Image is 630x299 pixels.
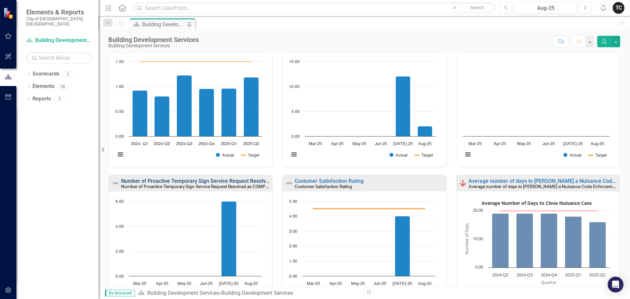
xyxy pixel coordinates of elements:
svg: Interactive chart [460,58,613,165]
text: Apr-25 [331,142,344,146]
text: Apr-25 [156,282,168,286]
small: City of [GEOGRAPHIC_DATA], [GEOGRAPHIC_DATA] [26,16,92,27]
text: Apr-25 [493,142,506,146]
svg: Interactive chart [112,58,265,165]
text: 2024-Q3 [516,272,532,278]
button: Search [461,3,493,12]
a: Scorecards [32,70,59,78]
text: Apr-25 [329,282,342,286]
path: 2024-Q4, 19. Actual. [540,214,557,268]
text: 2025-Q1 [565,272,581,278]
button: Show Actual [389,153,408,158]
a: Elements [32,83,54,90]
text: [DATE]-25 [563,142,583,146]
text: 2025-Q2 [243,142,259,146]
text: [DATE]-25 [393,282,412,286]
text: Jun-25 [200,282,213,286]
img: ClearPoint Strategy [3,7,15,19]
div: 2 [63,71,73,77]
div: Building Development Services [221,290,293,296]
div: Double-Click to Edit [282,35,446,167]
button: Show Target [415,153,433,158]
path: Jul-25, 6. Actual. [221,202,237,276]
div: Chart. Highcharts interactive chart. [286,58,442,165]
text: 0.00 [289,274,297,279]
text: 2024-Q2 [492,272,508,278]
text: 2024-Q4 [199,142,215,146]
small: Number of Proactive Temporary Sign Service Request Resolved as COMPLETE per Month [121,183,297,189]
div: 26 [58,84,68,89]
g: Target, series 2 of 2. Line with 6 data points. [312,207,426,210]
text: Mar-25 [309,142,322,146]
text: May-25 [352,142,366,146]
text: 5.00 [291,110,300,114]
g: Actual, series 1 of 2. Bar series with 5 bars. [492,214,606,268]
small: Customer Satisfaction Rating [295,184,352,189]
div: Double-Click to Edit [456,35,620,167]
button: View chart menu, Chart [463,150,472,159]
text: 2024-Q3 [176,142,192,146]
path: 2024- Q1, 0.92. Actual. [133,90,148,136]
path: 2024-Q3, 19. Actual. [516,214,533,268]
text: May-25 [178,282,191,286]
text: 2024- Q1 [131,142,148,146]
img: Below Plan [459,179,467,187]
div: Chart. Highcharts interactive chart. [460,58,616,165]
text: Quarter [541,279,557,285]
path: 2025-Q2, 1.18. Actual. [244,77,259,136]
button: Show Actual [216,153,234,158]
button: View chart menu, Chart [116,150,125,159]
text: 2024-Q4 [541,272,557,278]
path: Jul-25, 4. Actual. [395,216,410,276]
path: Jul-25, 12. Actual. [396,76,410,136]
text: 0.00 [115,135,124,139]
g: Target, series 2 of 2. Line with 5 data points. [499,209,598,212]
a: Building Development Services [147,290,219,296]
text: 10.00 [473,236,483,242]
path: 2025-Q2, 16. Actual. [589,222,606,268]
text: 0.50 [115,110,124,114]
text: Jun-25 [374,282,387,286]
span: Elements & Reports [26,8,92,16]
text: 4.00 [115,224,124,229]
div: Double-Click to Edit [109,35,272,167]
div: » [138,289,359,297]
text: 3.00 [289,229,297,234]
text: Aug-25 [244,282,258,286]
input: Search ClearPoint... [133,2,495,14]
text: Aug-25 [418,282,431,286]
button: View chart menu, Chart [289,150,299,159]
div: 5 [54,96,65,102]
path: 2024-Q2, 19. Actual. [492,214,509,268]
svg: Interactive chart [286,58,439,165]
text: 1.00 [289,259,297,264]
text: 2025-Q1 [221,142,237,146]
button: Aug-25 [514,2,577,14]
button: Show Target [241,153,260,158]
text: 5.00 [289,200,297,204]
a: Customer Satisfaction Rating [295,178,364,184]
text: 15.00 [289,60,300,64]
g: Actual, series 1 of 2. Bar series with 6 bars. [133,75,259,136]
text: 0.00 [475,264,483,270]
text: 1.00 [115,85,124,89]
div: Building Development Services [108,36,199,43]
button: TC [613,2,624,14]
text: 2.00 [289,244,297,248]
text: 2025-Q2 [589,272,605,278]
text: 10.00 [289,85,300,89]
path: 2024-Q3, 1.22. Actual. [177,75,192,136]
input: Search Below... [26,52,92,64]
text: 2.00 [115,249,124,254]
text: Mar-25 [133,282,146,286]
path: Aug-25, 2. Actual. [418,126,432,136]
span: Search [470,5,484,10]
div: Aug-25 [516,4,575,12]
text: 0.00 [115,274,124,279]
path: 2025-Q1, 0.96. Actual. [221,88,237,136]
path: 2025-Q1, 18. Actual. [565,217,581,268]
div: Chart. Highcharts interactive chart. [112,58,269,165]
text: 2024-Q2 [154,142,170,146]
text: Jun-25 [542,142,555,146]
